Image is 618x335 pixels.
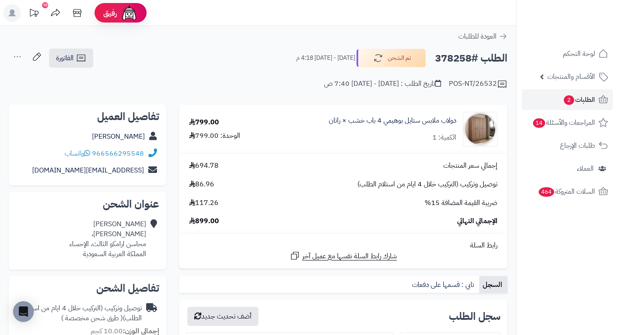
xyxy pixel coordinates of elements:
span: شارك رابط السلة نفسها مع عميل آخر [302,251,397,261]
button: أضف تحديث جديد [187,307,258,326]
small: [DATE] - [DATE] 4:18 م [296,54,355,62]
h3: سجل الطلب [449,311,500,322]
span: لوحة التحكم [563,48,595,60]
a: لوحة التحكم [522,43,613,64]
h2: تفاصيل العميل [16,111,159,122]
a: السجل [479,276,507,293]
span: ضريبة القيمة المضافة 15% [425,198,497,208]
span: إجمالي سعر المنتجات [443,161,497,171]
a: شارك رابط السلة نفسها مع عميل آخر [290,250,397,261]
span: العملاء [577,163,594,175]
h2: الطلب #378258 [435,49,507,67]
span: الأقسام والمنتجات [547,71,595,83]
a: واتساب [65,148,90,159]
a: السلات المتروكة464 [522,181,613,202]
img: 1749977265-1-90x90.jpg [463,112,497,146]
span: 2 [563,95,575,105]
div: تاريخ الطلب : [DATE] - [DATE] 7:40 ص [324,79,441,89]
span: طلبات الإرجاع [560,140,595,152]
button: تم الشحن [356,49,426,67]
div: رابط السلة [183,241,504,250]
a: [EMAIL_ADDRESS][DOMAIN_NAME] [32,165,144,176]
div: الوحدة: 799.00 [189,131,240,141]
div: توصيل وتركيب (التركيب خلال 4 ايام من استلام الطلب) [16,303,142,323]
div: Open Intercom Messenger [13,301,34,322]
a: الفاتورة [49,49,93,68]
div: [PERSON_NAME] [PERSON_NAME]، محاسن ارامكو الثالث، الإحساء المملكة العربية السعودية [69,219,146,259]
a: تابي : قسمها على دفعات [409,276,479,293]
div: الكمية: 1 [432,133,456,143]
span: المراجعات والأسئلة [532,117,595,129]
span: الإجمالي النهائي [457,216,497,226]
a: طلبات الإرجاع [522,135,613,156]
div: 799.00 [189,117,219,127]
a: العملاء [522,158,613,179]
div: POS-NT/26532 [449,79,507,89]
span: 694.78 [189,161,219,171]
a: [PERSON_NAME] [92,131,145,142]
span: 14 [533,118,546,128]
span: 899.00 [189,216,219,226]
span: السلات المتروكة [538,185,595,198]
span: رفيق [103,8,117,18]
a: 966566295548 [92,148,144,159]
span: العودة للطلبات [458,31,497,42]
a: الطلبات2 [522,89,613,110]
img: ai-face.png [121,4,138,22]
a: تحديثات المنصة [23,4,45,24]
span: توصيل وتركيب (التركيب خلال 4 ايام من استلام الطلب) [357,179,497,189]
span: 86.96 [189,179,214,189]
a: دولاب ملابس ستايل بوهيمي 4 باب خشب × راتان [329,116,456,126]
h2: تفاصيل الشحن [16,283,159,293]
span: ( طرق شحن مخصصة ) [61,313,123,323]
span: الفاتورة [56,53,74,63]
a: العودة للطلبات [458,31,507,42]
span: 117.26 [189,198,219,208]
span: 464 [538,187,555,197]
img: logo-2.png [559,10,610,28]
h2: عنوان الشحن [16,199,159,209]
span: الطلبات [563,94,595,106]
div: 10 [42,2,48,8]
a: المراجعات والأسئلة14 [522,112,613,133]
